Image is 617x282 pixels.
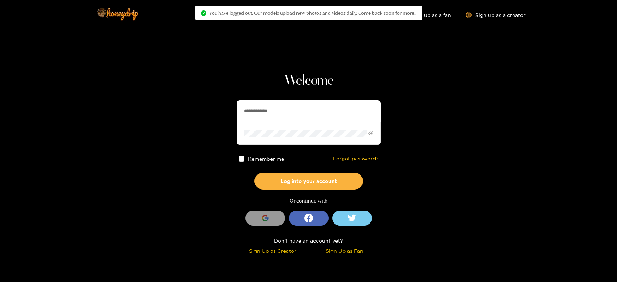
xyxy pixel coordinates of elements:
div: Or continue with [237,197,381,205]
div: Sign Up as Fan [310,247,379,255]
button: Log into your account [254,173,363,190]
a: Forgot password? [333,156,379,162]
span: check-circle [201,10,206,16]
span: Remember me [248,156,284,161]
span: eye-invisible [368,131,373,136]
a: Sign up as a fan [402,12,451,18]
div: Don't have an account yet? [237,237,381,245]
span: You have logged out. Our models upload new photos and videos daily. Come back soon for more.. [209,10,416,16]
div: Sign Up as Creator [239,247,307,255]
h1: Welcome [237,72,381,90]
a: Sign up as a creator [466,12,526,18]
